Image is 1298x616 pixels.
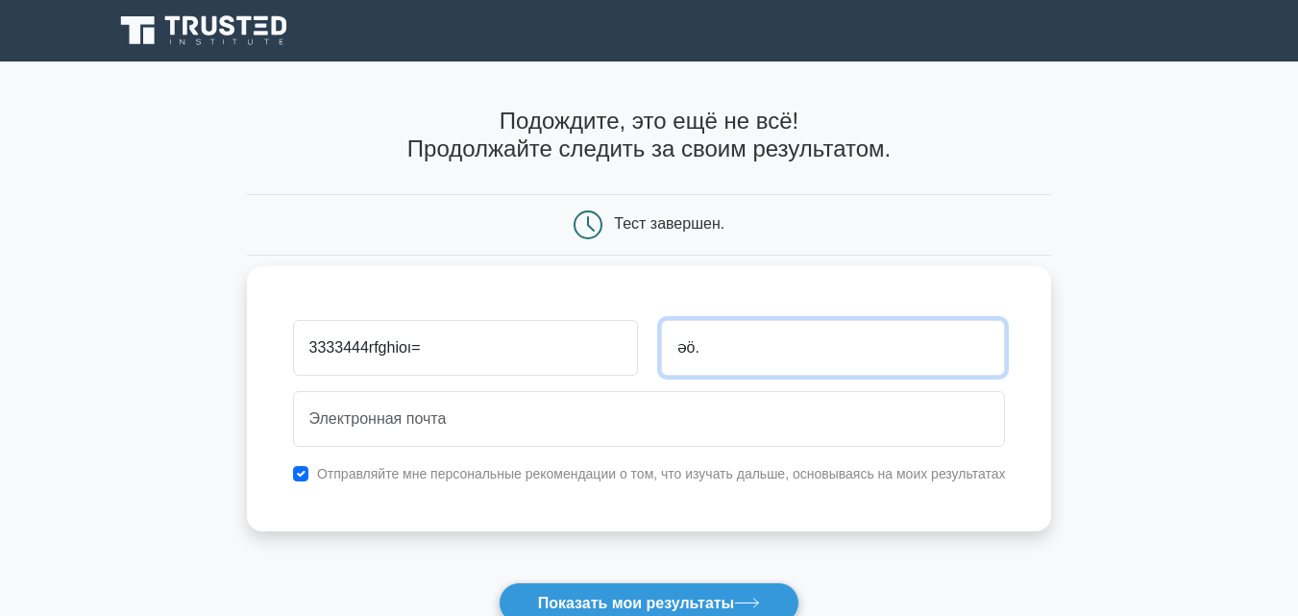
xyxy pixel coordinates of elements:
[500,108,798,134] font: Подождите, это ещё не всё!
[614,215,724,232] font: Тест завершен.
[317,466,1005,481] font: Отправляйте мне персональные рекомендации о том, что изучать дальше, основываясь на моих результатах
[407,136,891,161] font: Продолжайте следить за своим результатом.
[661,320,1006,376] input: Фамилия
[538,595,735,611] font: Показать мои результаты
[293,391,1006,447] input: Электронная почта
[293,320,638,376] input: Имя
